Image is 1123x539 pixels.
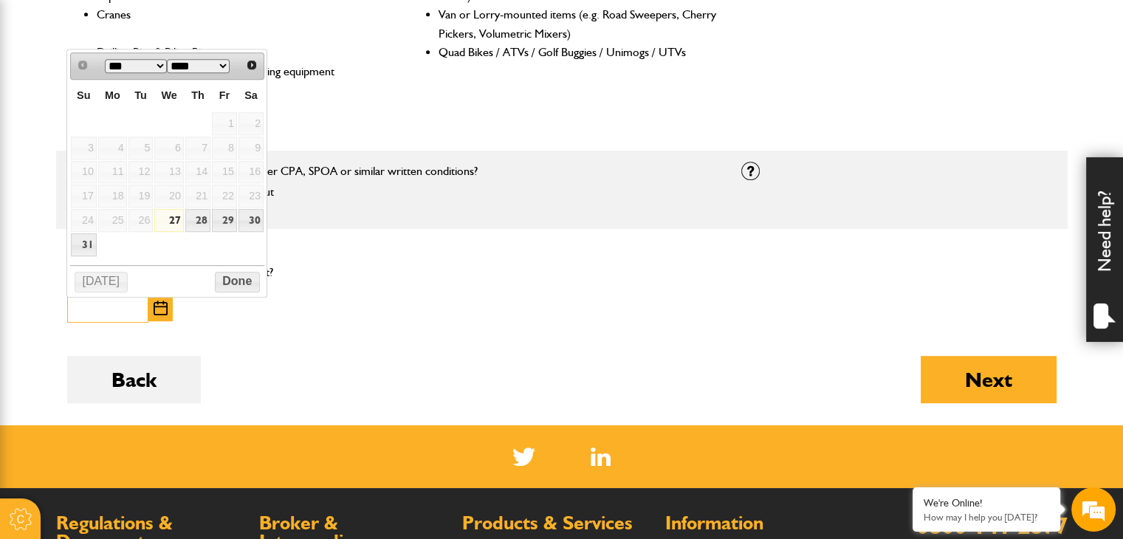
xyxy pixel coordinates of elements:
div: Minimize live chat window [242,7,278,43]
textarea: Type your message and hit 'Enter' [19,267,269,411]
input: Enter your email address [19,180,269,213]
div: We're Online! [924,497,1049,509]
input: Enter your phone number [19,224,269,256]
div: Need help? [1086,157,1123,342]
p: How may I help you today? [924,512,1049,523]
img: Choose date [154,301,168,315]
span: Friday [219,89,230,101]
button: Next [921,356,1057,403]
a: 31 [71,233,97,256]
span: Next [246,59,258,71]
img: Linked In [591,447,611,466]
button: Done [215,272,260,292]
span: Monday [105,89,120,101]
a: Next [241,55,262,76]
button: [DATE] [75,272,128,292]
div: Chat with us now [77,83,248,102]
li: Drilling Rigs & Piling Rigs [97,43,377,62]
img: Twitter [512,447,535,466]
input: Enter your last name [19,137,269,169]
em: Start Chat [201,424,268,444]
span: Wednesday [161,89,176,101]
h2: Products & Services [462,514,650,533]
span: Thursday [191,89,205,101]
label: Is the equipment hired out exclusively under CPA, SPOA or similar written conditions? [67,165,478,177]
button: Back [67,356,201,403]
span: Sunday [77,89,90,101]
span: Tuesday [134,89,147,101]
li: Cranes [97,5,377,43]
a: LinkedIn [591,447,611,466]
a: 28 [185,209,210,232]
a: 27 [154,209,183,232]
a: 29 [212,209,237,232]
li: Quad Bikes / ATVs / Golf Buggies / Unimogs / UTVs [439,43,718,62]
li: Van or Lorry-mounted items (e.g. Road Sweepers, Cherry Pickers, Volumetric Mixers) [439,5,718,43]
a: 30 [238,209,264,232]
h2: Information [665,514,854,533]
span: Saturday [244,89,258,101]
img: d_20077148190_company_1631870298795_20077148190 [25,82,62,103]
